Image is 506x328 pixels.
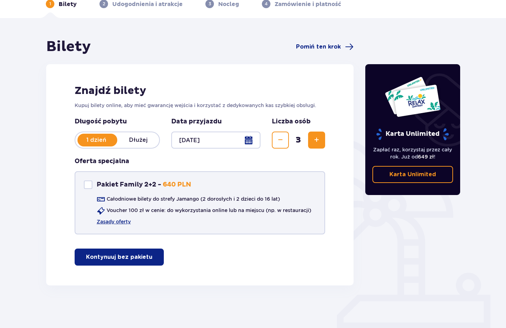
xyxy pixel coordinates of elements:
[418,154,434,160] span: 649 zł
[389,171,436,178] p: Karta Unlimited
[75,102,325,109] p: Kupuj bilety online, aby mieć gwarancję wejścia i korzystać z dedykowanych kas szybkiej obsługi.
[86,253,152,261] p: Kontynuuj bez pakietu
[296,43,341,51] span: Pomiń ten krok
[59,0,77,8] p: Bilety
[272,117,311,126] p: Liczba osób
[75,249,164,266] button: Kontynuuj bez pakietu
[272,132,289,149] button: Zmniejsz
[290,135,307,145] span: 3
[97,218,131,225] a: Zasady oferty
[49,1,51,7] p: 1
[308,132,325,149] button: Zwiększ
[296,43,354,51] a: Pomiń ten krok
[117,136,159,144] p: Dłużej
[75,157,129,166] h3: Oferta specjalna
[376,128,450,140] p: Karta Unlimited
[75,117,160,126] p: Długość pobytu
[171,117,222,126] p: Data przyjazdu
[372,146,453,160] p: Zapłać raz, korzystaj przez cały rok. Już od !
[103,1,105,7] p: 2
[265,1,268,7] p: 4
[112,0,183,8] p: Udogodnienia i atrakcje
[275,0,341,8] p: Zamówienie i płatność
[97,180,161,189] p: Pakiet Family 2+2 -
[46,38,91,56] h1: Bilety
[384,76,441,117] img: Dwie karty całoroczne do Suntago z napisem 'UNLIMITED RELAX', na białym tle z tropikalnymi liśćmi...
[372,166,453,183] a: Karta Unlimited
[218,0,239,8] p: Nocleg
[209,1,211,7] p: 3
[75,84,325,98] h2: Znajdź bilety
[107,207,311,214] p: Voucher 100 zł w cenie: do wykorzystania online lub na miejscu (np. w restauracji)
[75,136,117,144] p: 1 dzień
[163,180,191,189] p: 640 PLN
[107,195,280,202] p: Całodniowe bilety do strefy Jamango (2 dorosłych i 2 dzieci do 16 lat)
